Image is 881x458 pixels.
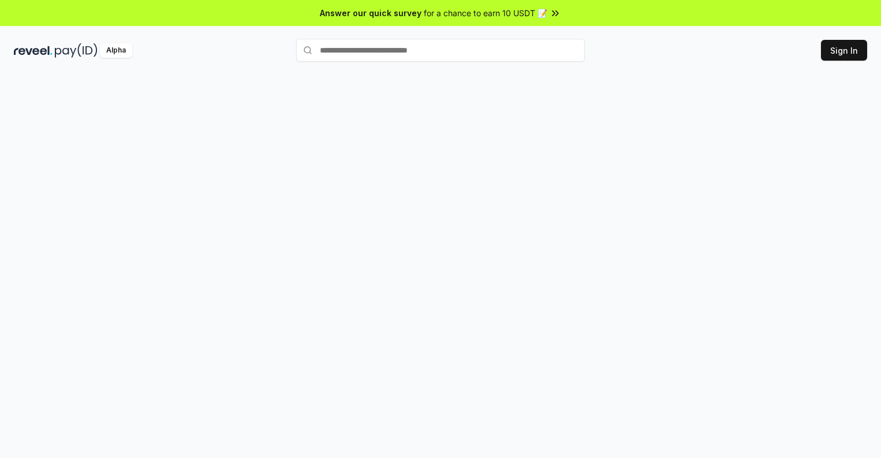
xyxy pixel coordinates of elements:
[55,43,98,58] img: pay_id
[424,7,547,19] span: for a chance to earn 10 USDT 📝
[821,40,867,61] button: Sign In
[320,7,421,19] span: Answer our quick survey
[14,43,53,58] img: reveel_dark
[100,43,132,58] div: Alpha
